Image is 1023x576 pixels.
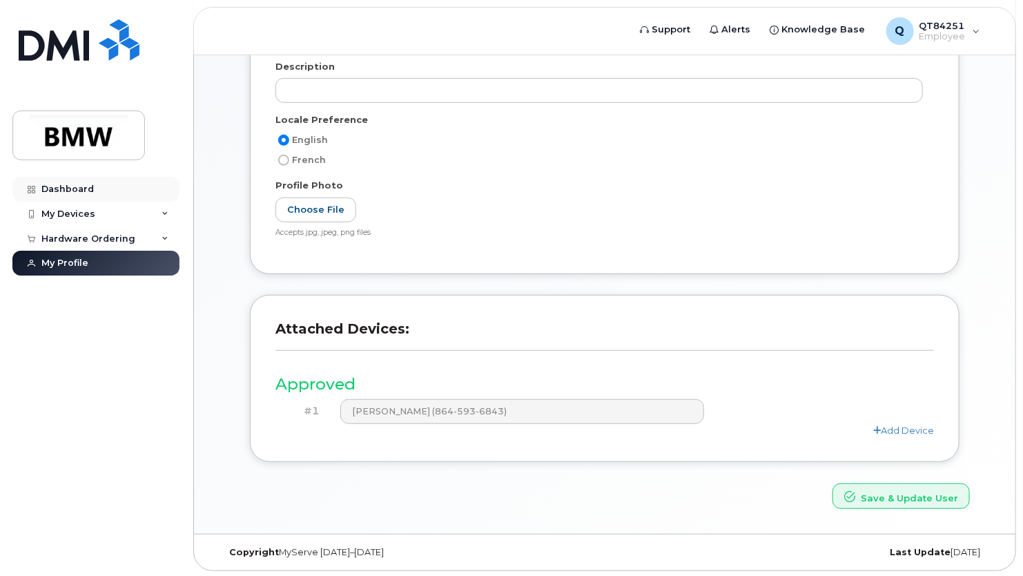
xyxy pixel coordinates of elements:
[701,16,761,44] a: Alerts
[292,155,326,165] span: French
[782,23,866,37] span: Knowledge Base
[275,320,934,350] h3: Attached Devices:
[890,547,951,557] strong: Last Update
[652,23,691,37] span: Support
[631,16,701,44] a: Support
[873,425,934,436] a: Add Device
[275,376,934,393] h3: Approved
[286,405,320,417] h4: #1
[919,20,966,31] span: QT84251
[832,483,970,509] button: Save & Update User
[919,31,966,42] span: Employee
[761,16,875,44] a: Knowledge Base
[275,60,335,73] label: Description
[275,113,368,126] label: Locale Preference
[275,179,343,192] label: Profile Photo
[278,135,289,146] input: English
[275,228,923,238] div: Accepts jpg, jpeg, png files
[278,155,289,166] input: French
[275,198,356,223] label: Choose File
[877,17,990,45] div: QT84251
[722,23,751,37] span: Alerts
[219,547,476,558] div: MyServe [DATE]–[DATE]
[229,547,279,557] strong: Copyright
[963,516,1013,566] iframe: Messenger Launcher
[292,135,328,145] span: English
[733,547,991,558] div: [DATE]
[895,23,905,39] span: Q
